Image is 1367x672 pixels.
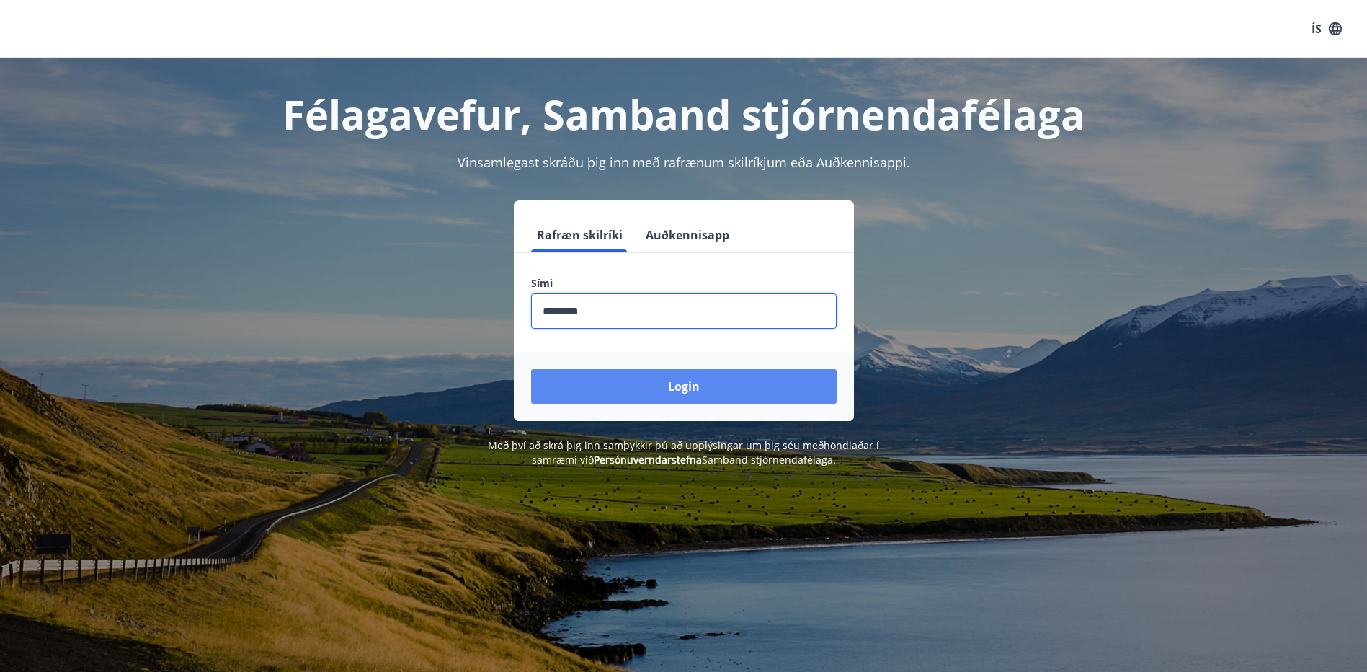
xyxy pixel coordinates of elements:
label: Sími [531,276,837,291]
h1: Félagavefur, Samband stjórnendafélaga [182,87,1185,141]
button: ÍS [1304,16,1350,42]
span: Með því að skrá þig inn samþykkir þú að upplýsingar um þig séu meðhöndlaðar í samræmi við Samband... [488,438,879,467]
span: Vinsamlegast skráðu þig inn með rafrænum skilríkjum eða Auðkennisappi. [458,154,910,171]
a: Persónuverndarstefna [594,453,702,467]
button: Login [531,369,837,404]
button: Auðkennisapp [640,218,735,252]
button: Rafræn skilríki [531,218,628,252]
